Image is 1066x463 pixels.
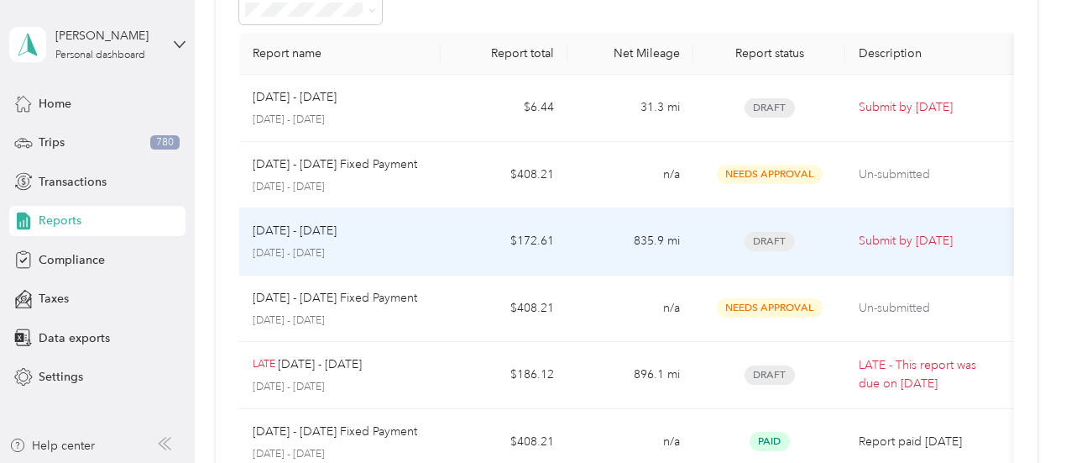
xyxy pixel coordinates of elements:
[253,180,428,195] p: [DATE] - [DATE]
[859,232,1001,250] p: Submit by [DATE]
[750,432,790,451] span: Paid
[253,155,417,174] p: [DATE] - [DATE] Fixed Payment
[745,98,795,118] span: Draft
[55,50,145,61] div: Personal dashboard
[278,355,362,374] p: [DATE] - [DATE]
[253,246,428,261] p: [DATE] - [DATE]
[859,98,1001,117] p: Submit by [DATE]
[441,276,567,343] td: $408.21
[39,290,69,308] span: Taxes
[717,298,823,318] span: Needs Approval
[859,299,1001,318] p: Un-submitted
[39,251,105,269] span: Compliance
[717,165,823,184] span: Needs Approval
[253,447,428,462] p: [DATE] - [DATE]
[567,342,693,409] td: 896.1 mi
[745,366,795,385] span: Draft
[9,437,95,455] button: Help center
[253,423,417,441] p: [DATE] - [DATE] Fixed Payment
[39,368,83,386] span: Settings
[859,166,1001,184] p: Un-submitted
[745,232,795,251] span: Draft
[253,88,337,107] p: [DATE] - [DATE]
[859,356,1001,393] p: LATE - This report was due on [DATE]
[39,212,81,229] span: Reports
[253,289,417,308] p: [DATE] - [DATE] Fixed Payment
[239,33,442,75] th: Report name
[441,33,567,75] th: Report total
[707,46,832,61] div: Report status
[859,433,1001,451] p: Report paid [DATE]
[39,95,71,113] span: Home
[567,142,693,209] td: n/a
[567,276,693,343] td: n/a
[567,75,693,142] td: 31.3 mi
[39,134,65,151] span: Trips
[55,27,160,45] div: [PERSON_NAME]
[39,173,107,191] span: Transactions
[150,135,180,150] span: 780
[253,113,428,128] p: [DATE] - [DATE]
[441,208,567,276] td: $172.61
[253,357,275,372] p: LATE
[39,329,110,347] span: Data exports
[567,33,693,75] th: Net Mileage
[845,33,1014,75] th: Description
[567,208,693,276] td: 835.9 mi
[441,75,567,142] td: $6.44
[972,369,1066,463] iframe: Everlance-gr Chat Button Frame
[253,222,337,240] p: [DATE] - [DATE]
[253,380,428,395] p: [DATE] - [DATE]
[441,342,567,409] td: $186.12
[253,313,428,329] p: [DATE] - [DATE]
[441,142,567,209] td: $408.21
